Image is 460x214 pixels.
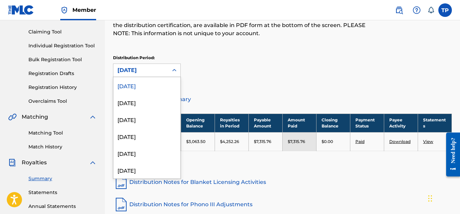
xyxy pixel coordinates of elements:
[418,114,452,132] th: Statements
[186,139,205,145] p: $3,063.50
[254,139,271,145] p: $7,315.76
[113,94,180,111] div: [DATE]
[28,189,97,196] a: Statements
[28,84,97,91] a: Registration History
[426,182,460,214] iframe: Chat Widget
[423,139,433,144] a: View
[28,70,97,77] a: Registration Drafts
[28,175,97,182] a: Summary
[113,111,180,128] div: [DATE]
[113,55,181,61] p: Distribution Period:
[395,6,403,14] img: search
[350,114,384,132] th: Payment Status
[8,159,16,167] img: Royalties
[113,174,129,190] img: pdf
[8,5,34,15] img: MLC Logo
[438,3,452,17] div: User Menu
[181,114,215,132] th: Opening Balance
[28,143,97,150] a: Match History
[389,139,411,144] a: Download
[410,3,423,17] div: Help
[282,114,316,132] th: Amount Paid
[113,13,374,38] p: Notes on blanket licensing activities and dates for historical unmatched royalties, as well as th...
[428,7,434,14] div: Notifications
[392,3,406,17] a: Public Search
[220,139,239,145] p: $4,252.26
[117,66,164,74] div: [DATE]
[28,203,97,210] a: Annual Statements
[288,139,305,145] p: $7,315.76
[355,139,365,144] a: Paid
[113,196,452,213] a: Distribution Notes for Phono III Adjustments
[28,28,97,35] a: Claiming Tool
[413,6,421,14] img: help
[8,113,17,121] img: Matching
[113,196,129,213] img: pdf
[60,6,68,14] img: Top Rightsholder
[113,77,180,94] div: [DATE]
[22,159,47,167] span: Royalties
[316,114,350,132] th: Closing Balance
[28,129,97,137] a: Matching Tool
[28,42,97,49] a: Individual Registration Tool
[384,114,418,132] th: Payee Activity
[72,6,96,14] span: Member
[248,114,282,132] th: Payable Amount
[89,113,97,121] img: expand
[22,113,48,121] span: Matching
[428,188,432,209] div: Drag
[113,91,452,108] a: Distribution Summary
[113,145,180,162] div: [DATE]
[28,56,97,63] a: Bulk Registration Tool
[28,98,97,105] a: Overclaims Tool
[113,128,180,145] div: [DATE]
[113,174,452,190] a: Distribution Notes for Blanket Licensing Activities
[441,127,460,182] iframe: Resource Center
[215,114,248,132] th: Royalties in Period
[113,162,180,179] div: [DATE]
[322,139,333,145] p: $0.00
[89,159,97,167] img: expand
